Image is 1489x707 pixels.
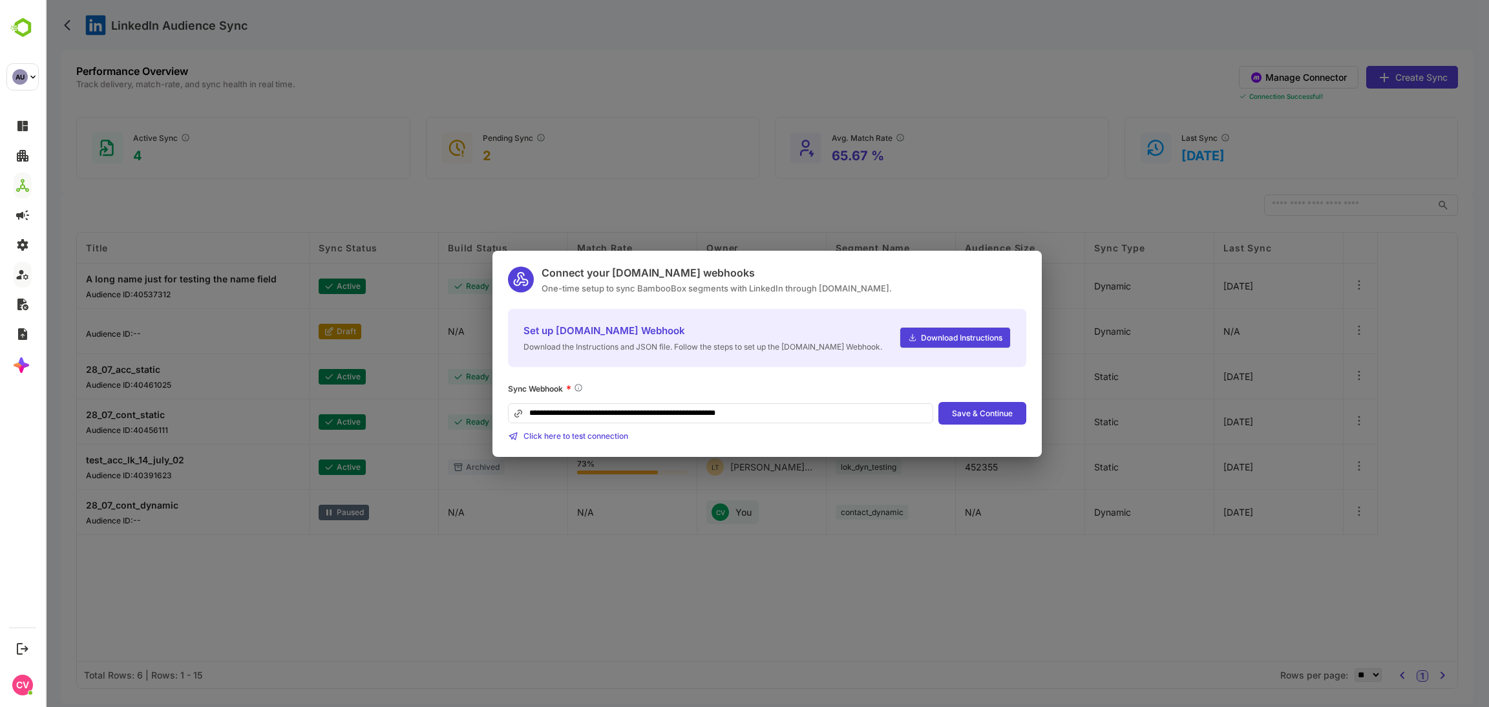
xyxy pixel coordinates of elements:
span: Download the Instructions and JSON file. Follow the steps to set up the [DOMAIN_NAME] Webhook. [478,342,837,352]
a: Download Instructions [854,327,966,348]
span: Click here to test connection [478,431,583,441]
div: Connect your [DOMAIN_NAME] webhooks [496,266,847,279]
span: Download Instructions [872,333,957,343]
div: One-time setup to sync BambooBox segments with LinkedIn through [DOMAIN_NAME]. [496,283,847,293]
div: AU [12,69,28,85]
button: Save & Continue [893,402,981,425]
span: Required for pushing segments to LinkedIn. [528,383,538,396]
span: Sync Webhook [463,384,518,394]
img: BambooboxLogoMark.f1c84d78b4c51b1a7b5f700c9845e183.svg [6,16,39,40]
button: Logout [14,640,31,657]
span: Set up [DOMAIN_NAME] Webhook [478,324,837,337]
div: CV [12,675,33,695]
